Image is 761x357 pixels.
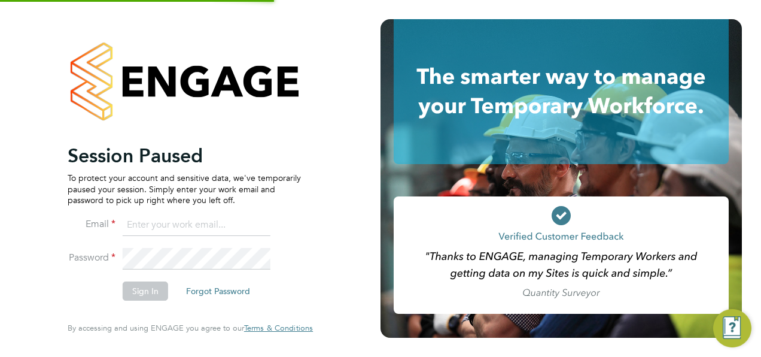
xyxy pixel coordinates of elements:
[68,144,301,168] h2: Session Paused
[244,323,313,333] a: Terms & Conditions
[68,323,313,333] span: By accessing and using ENGAGE you agree to our
[176,282,260,301] button: Forgot Password
[123,214,270,236] input: Enter your work email...
[713,309,751,347] button: Engage Resource Center
[123,282,168,301] button: Sign In
[68,218,115,231] label: Email
[68,173,301,205] p: To protect your account and sensitive data, we've temporarily paused your session. Simply enter y...
[68,252,115,264] label: Password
